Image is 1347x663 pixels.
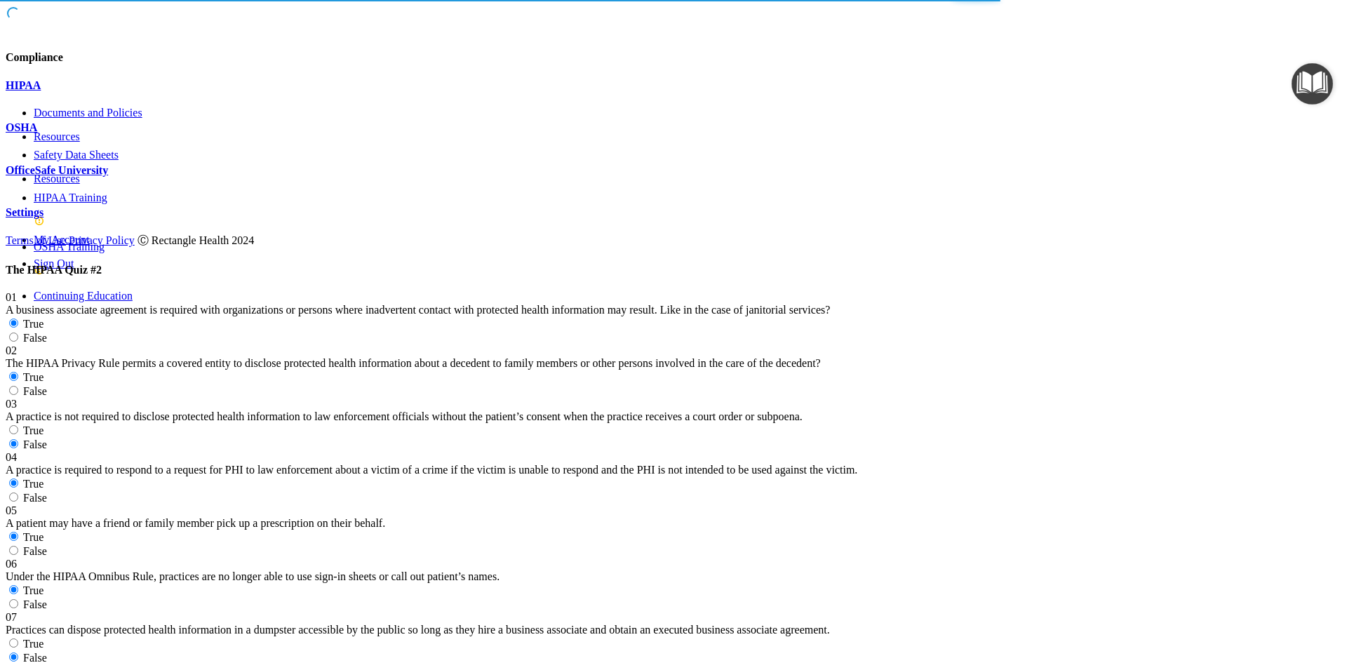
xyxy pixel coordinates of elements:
[6,304,830,316] span: A business associate agreement is required with organizations or persons where inadvertent contac...
[6,51,1341,64] h4: Compliance
[9,439,18,448] input: False
[34,130,1341,143] a: Resources
[6,234,66,246] a: Terms of Use
[6,206,1341,219] a: Settings
[23,478,44,490] span: True
[6,357,821,369] span: The HIPAA Privacy Rule permits a covered entity to disclose protected health information about a ...
[6,344,17,356] span: 02
[9,546,18,555] input: False
[9,372,18,381] input: True
[23,371,44,383] span: True
[6,6,196,34] img: PMB logo
[23,598,47,610] span: False
[23,318,44,330] span: True
[23,584,44,596] span: True
[138,234,255,246] span: Ⓒ Rectangle Health 2024
[34,257,1341,270] a: Sign Out
[9,599,18,608] input: False
[6,121,1341,134] a: OSHA
[34,107,1341,119] a: Documents and Policies
[9,333,18,342] input: False
[23,385,47,397] span: False
[69,234,135,246] a: Privacy Policy
[6,464,857,476] span: A practice is required to respond to a request for PHI to law enforcement about a victim of a cri...
[23,531,44,543] span: True
[6,504,17,516] span: 05
[9,585,18,594] input: True
[6,517,385,529] span: A patient may have a friend or family member pick up a prescription on their behalf.
[9,638,18,648] input: True
[23,438,47,450] span: False
[9,319,18,328] input: True
[6,79,1341,92] a: HIPAA
[23,638,44,650] span: True
[34,290,1341,302] a: Continuing Education
[9,493,18,502] input: False
[6,264,1341,276] h4: The HIPAA Quiz #2
[34,192,1341,229] a: HIPAA Training
[34,215,45,227] img: warning-circle.0cc9ac19.png
[1277,566,1330,620] iframe: Drift Widget Chat Controller
[34,173,1341,185] a: Resources
[1292,63,1333,105] button: Open Resource Center
[9,478,18,488] input: True
[6,558,17,570] span: 06
[9,425,18,434] input: True
[6,570,500,582] span: Under the HIPAA Omnibus Rule, practices are no longer able to use sign-in sheets or call out pati...
[34,192,1341,204] p: HIPAA Training
[6,398,17,410] span: 03
[9,386,18,395] input: False
[9,532,18,541] input: True
[23,492,47,504] span: False
[6,410,803,422] span: A practice is not required to disclose protected health information to law enforcement officials ...
[9,652,18,662] input: False
[23,424,44,436] span: True
[6,611,17,623] span: 07
[34,149,1341,161] a: Safety Data Sheets
[6,451,17,463] span: 04
[6,291,17,303] span: 01
[6,164,1341,177] a: OfficeSafe University
[23,332,47,344] span: False
[23,545,47,557] span: False
[6,624,830,636] span: Practices can dispose protected health information in a dumpster accessible by the public so long...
